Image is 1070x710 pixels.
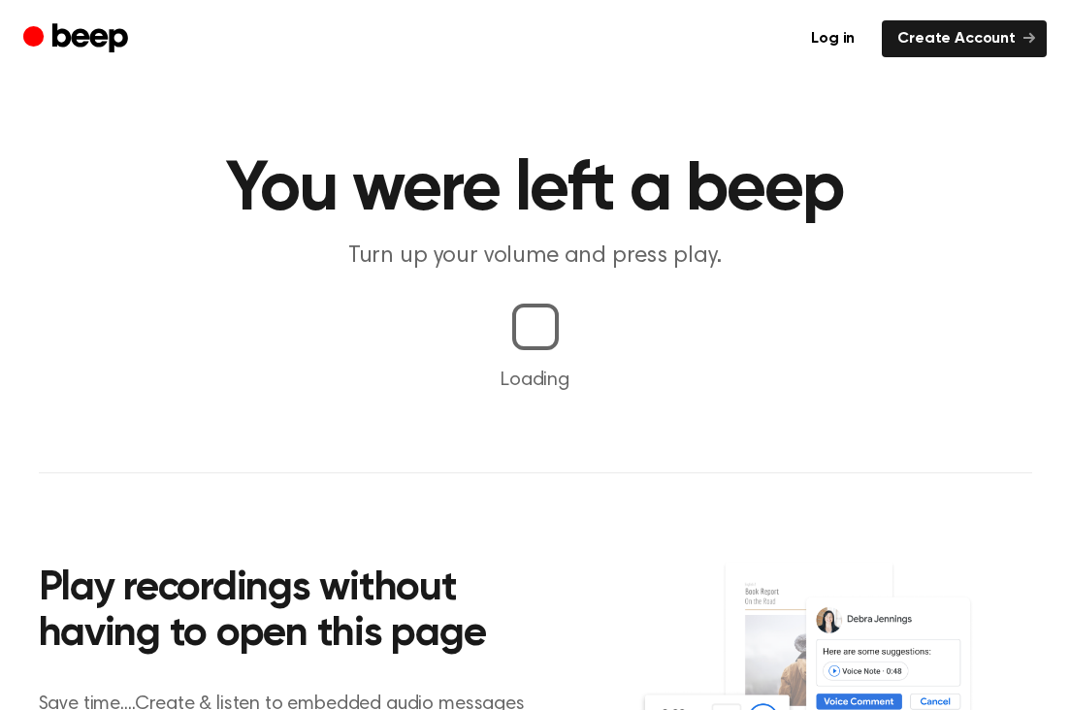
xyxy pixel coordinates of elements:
[23,20,133,58] a: Beep
[795,20,870,57] a: Log in
[23,366,1047,395] p: Loading
[39,155,1032,225] h1: You were left a beep
[163,241,908,273] p: Turn up your volume and press play.
[39,566,562,659] h2: Play recordings without having to open this page
[882,20,1047,57] a: Create Account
